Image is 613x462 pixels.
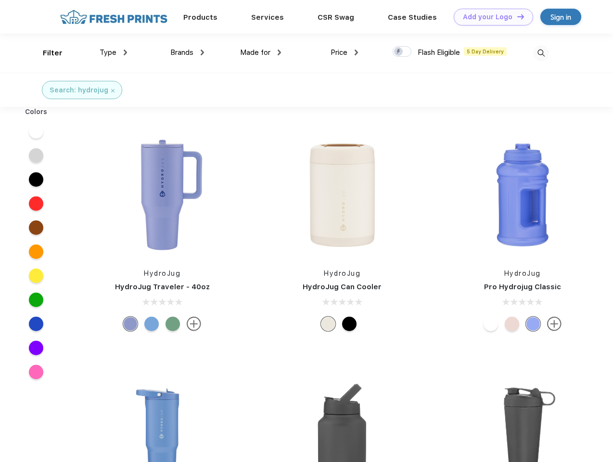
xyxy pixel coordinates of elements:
span: Made for [240,48,270,57]
a: HydroJug Can Cooler [303,282,382,291]
a: Pro Hydrojug Classic [484,282,561,291]
span: 5 Day Delivery [464,47,507,56]
div: Sign in [550,12,571,23]
img: more.svg [547,317,562,331]
span: Flash Eligible [418,48,460,57]
img: func=resize&h=266 [278,131,406,259]
img: dropdown.png [355,50,358,55]
div: Add your Logo [463,13,512,21]
div: Cream [321,317,335,331]
span: Price [331,48,347,57]
img: func=resize&h=266 [98,131,226,259]
div: Black [342,317,357,331]
a: HydroJug Traveler - 40oz [115,282,210,291]
div: Hyper Blue [526,317,540,331]
img: fo%20logo%202.webp [57,9,170,26]
div: Pink Sand [505,317,519,331]
a: HydroJug [144,269,180,277]
span: Brands [170,48,193,57]
img: dropdown.png [201,50,204,55]
img: desktop_search.svg [533,45,549,61]
img: DT [517,14,524,19]
div: Sage [166,317,180,331]
img: dropdown.png [124,50,127,55]
img: func=resize&h=266 [459,131,587,259]
img: filter_cancel.svg [111,89,115,92]
div: Peri [123,317,138,331]
a: Products [183,13,217,22]
span: Type [100,48,116,57]
div: Colors [18,107,55,117]
a: Sign in [540,9,581,25]
div: Search: hydrojug [50,85,108,95]
a: HydroJug [324,269,360,277]
img: more.svg [187,317,201,331]
a: HydroJug [504,269,541,277]
div: White [484,317,498,331]
div: Riptide [144,317,159,331]
img: dropdown.png [278,50,281,55]
div: Filter [43,48,63,59]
